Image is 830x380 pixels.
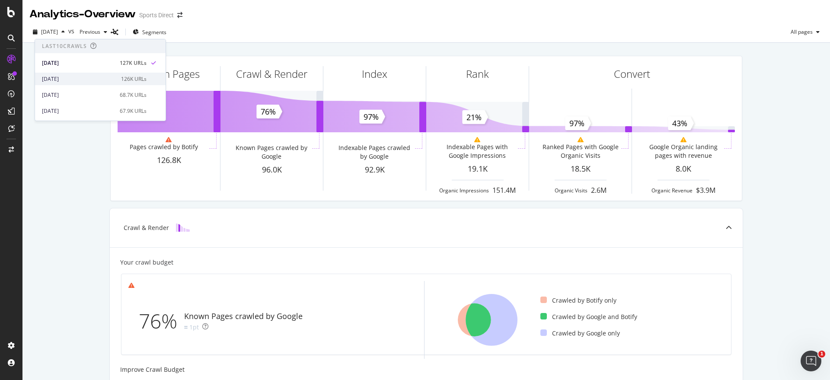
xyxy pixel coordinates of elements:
[76,25,111,39] button: Previous
[184,311,303,322] div: Known Pages crawled by Google
[142,29,166,36] span: Segments
[466,67,489,81] div: Rank
[220,164,323,176] div: 96.0K
[362,67,387,81] div: Index
[130,143,198,151] div: Pages crawled by Botify
[189,323,199,332] div: 1pt
[139,11,174,19] div: Sports Direct
[42,75,116,83] div: [DATE]
[120,107,147,115] div: 67.9K URLs
[121,75,147,83] div: 126K URLs
[120,365,732,374] div: Improve Crawl Budget
[41,28,58,35] span: 2025 Oct. 12th
[42,107,115,115] div: [DATE]
[540,313,637,321] div: Crawled by Google and Botify
[335,144,413,161] div: Indexable Pages crawled by Google
[540,296,616,305] div: Crawled by Botify only
[492,185,516,195] div: 151.4M
[120,59,147,67] div: 127K URLs
[124,224,169,232] div: Crawl & Render
[76,28,100,35] span: Previous
[818,351,825,358] span: 1
[42,91,115,99] div: [DATE]
[139,307,184,335] div: 76%
[29,25,68,39] button: [DATE]
[787,25,823,39] button: All pages
[118,155,220,166] div: 126.8K
[176,224,190,232] img: block-icon
[138,67,200,81] div: Known Pages
[120,91,147,99] div: 68.7K URLs
[42,59,115,67] div: [DATE]
[29,7,136,22] div: Analytics - Overview
[323,164,426,176] div: 92.9K
[233,144,310,161] div: Known Pages crawled by Google
[184,326,188,329] img: Equal
[438,143,516,160] div: Indexable Pages with Google Impressions
[439,187,489,194] div: Organic Impressions
[177,12,182,18] div: arrow-right-arrow-left
[68,27,76,35] span: vs
[129,25,170,39] button: Segments
[801,351,821,371] iframe: Intercom live chat
[540,329,620,338] div: Crawled by Google only
[787,28,813,35] span: All pages
[120,258,173,267] div: Your crawl budget
[426,163,529,175] div: 19.1K
[236,67,307,81] div: Crawl & Render
[42,42,87,50] div: Last 10 Crawls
